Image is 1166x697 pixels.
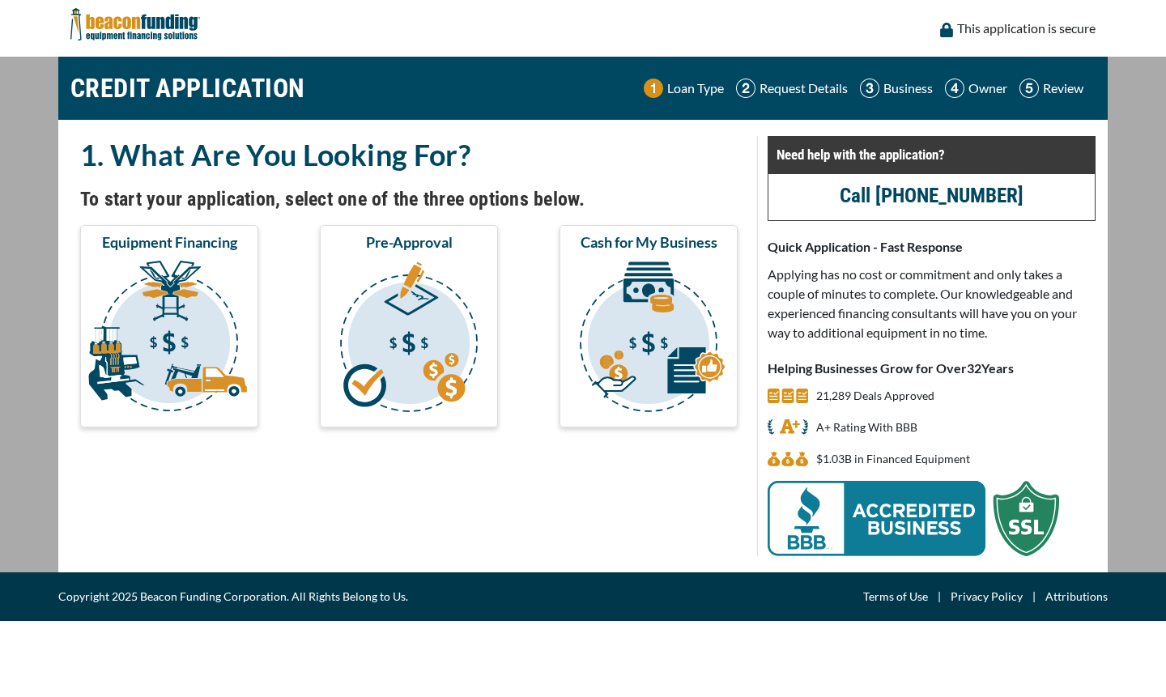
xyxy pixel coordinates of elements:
img: Step 1 [644,79,663,98]
p: Request Details [760,79,848,98]
img: Step 3 [860,79,879,98]
p: Owner [968,79,1007,98]
img: Step 2 [736,79,755,98]
p: Business [883,79,933,98]
a: Attributions [1045,587,1108,606]
p: This application is secure [957,19,1096,38]
a: Privacy Policy [951,587,1023,606]
img: Cash for My Business [563,258,734,420]
img: Step 4 [945,79,964,98]
img: Step 5 [1019,79,1039,98]
button: Cash for My Business [560,225,738,427]
img: lock icon to convery security [940,23,953,37]
span: | [1023,587,1045,606]
p: Review [1043,79,1083,98]
a: Terms of Use [863,587,928,606]
span: 32 [967,360,981,376]
p: Applying has no cost or commitment and only takes a couple of minutes to complete. Our knowledgea... [768,265,1096,342]
span: Copyright 2025 Beacon Funding Corporation. All Rights Belong to Us. [58,587,408,606]
h2: 1. What Are You Looking For? [80,136,738,173]
img: Pre-Approval [323,258,495,420]
span: Cash for My Business [581,232,717,252]
span: Equipment Financing [102,232,237,252]
p: 21,289 Deals Approved [816,386,934,406]
p: Loan Type [667,79,724,98]
p: Need help with the application? [777,145,1087,164]
p: Quick Application - Fast Response [768,237,1096,257]
a: Call [PHONE_NUMBER] [840,184,1023,207]
span: Pre-Approval [366,232,453,252]
img: Equipment Financing [83,258,255,420]
img: BBB Acredited Business and SSL Protection [768,481,1059,556]
h4: To start your application, select one of the three options below. [80,185,738,213]
button: Pre-Approval [320,225,498,427]
span: | [928,587,951,606]
p: Helping Businesses Grow for Over Years [768,359,1096,378]
p: A+ Rating With BBB [816,418,917,437]
p: $1.03B in Financed Equipment [816,449,970,469]
h1: CREDIT APPLICATION [70,65,305,112]
button: Equipment Financing [80,225,258,427]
